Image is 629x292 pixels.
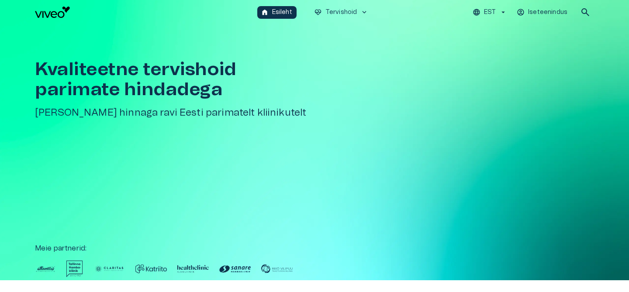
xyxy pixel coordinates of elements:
[177,261,209,277] img: Partner logo
[35,7,254,18] a: Navigate to homepage
[35,243,594,254] p: Meie partnerid :
[471,6,508,19] button: EST
[261,8,269,16] span: home
[577,3,594,21] button: open search modal
[528,8,567,17] p: Iseteenindus
[135,261,167,277] img: Partner logo
[93,261,125,277] img: Partner logo
[261,261,293,277] img: Partner logo
[311,6,372,19] button: ecg_heartTervishoidkeyboard_arrow_down
[257,6,297,19] button: homeEsileht
[515,6,570,19] button: Iseteenindus
[35,261,56,277] img: Partner logo
[580,7,591,17] span: search
[35,7,70,18] img: Viveo logo
[314,8,322,16] span: ecg_heart
[35,106,318,119] h5: [PERSON_NAME] hinnaga ravi Eesti parimatelt kliinikutelt
[325,8,357,17] p: Tervishoid
[272,8,292,17] p: Esileht
[66,261,83,277] img: Partner logo
[219,261,251,277] img: Partner logo
[35,59,318,100] h1: Kvaliteetne tervishoid parimate hindadega
[484,8,496,17] p: EST
[360,8,368,16] span: keyboard_arrow_down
